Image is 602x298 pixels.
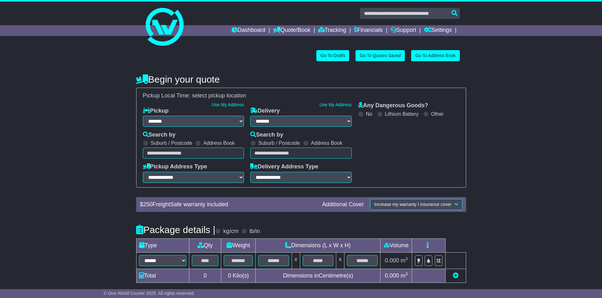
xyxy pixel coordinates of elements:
[104,291,195,296] span: © One World Courier 2025. All rights reserved.
[136,225,216,235] h4: Package details |
[189,269,221,283] td: 0
[405,272,408,276] sup: 3
[385,111,419,117] label: Lithium Battery
[151,140,192,146] label: Suburb / Postcode
[370,199,462,210] button: Increase my warranty / insurance cover
[453,272,459,279] a: Add new item
[189,238,221,252] td: Qty
[319,201,367,208] div: Additional Cover
[385,272,399,279] span: 0.000
[203,140,235,146] label: Address Book
[356,50,405,61] a: Go To Quotes Saved
[354,25,383,36] a: Financials
[401,272,408,279] span: m
[319,102,352,107] a: Use My Address
[401,257,408,264] span: m
[380,238,412,252] td: Volume
[250,131,283,138] label: Search by
[192,92,246,99] span: select pickup location
[256,238,380,252] td: Dimensions (L x W x H)
[292,252,300,269] td: x
[391,25,416,36] a: Support
[221,269,256,283] td: Kilo(s)
[223,228,238,235] label: kg/cm
[228,272,231,279] span: 0
[336,252,344,269] td: x
[136,238,189,252] td: Type
[249,228,260,235] label: lb/in
[311,140,343,146] label: Address Book
[431,111,444,117] label: Other
[221,238,256,252] td: Weight
[273,25,310,36] a: Quote/Book
[143,108,169,114] label: Pickup
[250,163,318,170] label: Delivery Address Type
[316,50,349,61] a: Go To Drafts
[358,102,428,109] label: Any Dangerous Goods?
[136,269,189,283] td: Total
[318,25,346,36] a: Tracking
[405,256,408,261] sup: 3
[250,108,280,114] label: Delivery
[366,111,372,117] label: No
[258,140,300,146] label: Suburb / Postcode
[424,25,452,36] a: Settings
[256,269,380,283] td: Dimensions in Centimetre(s)
[143,201,153,207] span: 250
[140,92,463,99] div: Pickup Local Time:
[232,25,265,36] a: Dashboard
[374,202,451,207] span: Increase my warranty / insurance cover
[143,131,176,138] label: Search by
[411,50,459,61] a: Go To Address Book
[212,102,244,107] a: Use My Address
[136,74,466,85] h4: Begin your quote
[385,257,399,264] span: 0.000
[137,201,319,208] div: $ FreightSafe warranty included
[143,163,207,170] label: Pickup Address Type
